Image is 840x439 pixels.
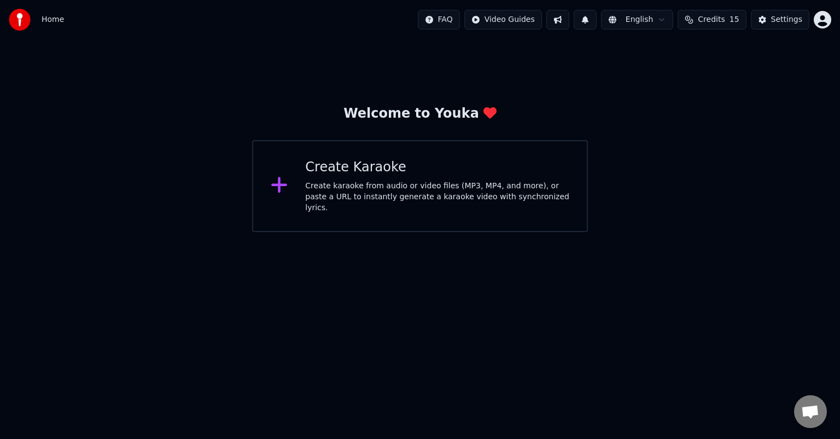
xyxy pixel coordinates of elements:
img: youka [9,9,31,31]
div: Create Karaoke [305,159,569,176]
div: Welcome to Youka [343,105,497,123]
div: Open chat [794,395,827,428]
span: Home [42,14,64,25]
nav: breadcrumb [42,14,64,25]
button: Settings [751,10,809,30]
button: Video Guides [464,10,542,30]
button: FAQ [418,10,460,30]
div: Settings [771,14,802,25]
span: 15 [730,14,739,25]
button: Credits15 [678,10,746,30]
span: Credits [698,14,725,25]
div: Create karaoke from audio or video files (MP3, MP4, and more), or paste a URL to instantly genera... [305,181,569,213]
